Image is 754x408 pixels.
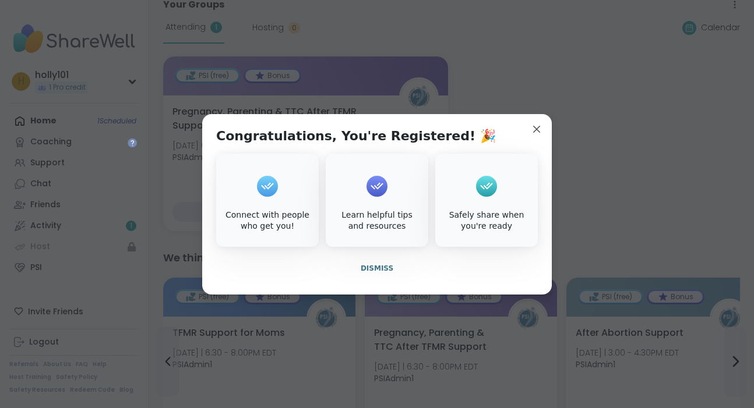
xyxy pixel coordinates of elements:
[438,210,535,232] div: Safely share when you're ready
[361,264,393,272] span: Dismiss
[216,128,496,144] h1: Congratulations, You're Registered! 🎉
[216,256,538,281] button: Dismiss
[128,138,137,147] iframe: Spotlight
[219,210,316,232] div: Connect with people who get you!
[328,210,426,232] div: Learn helpful tips and resources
